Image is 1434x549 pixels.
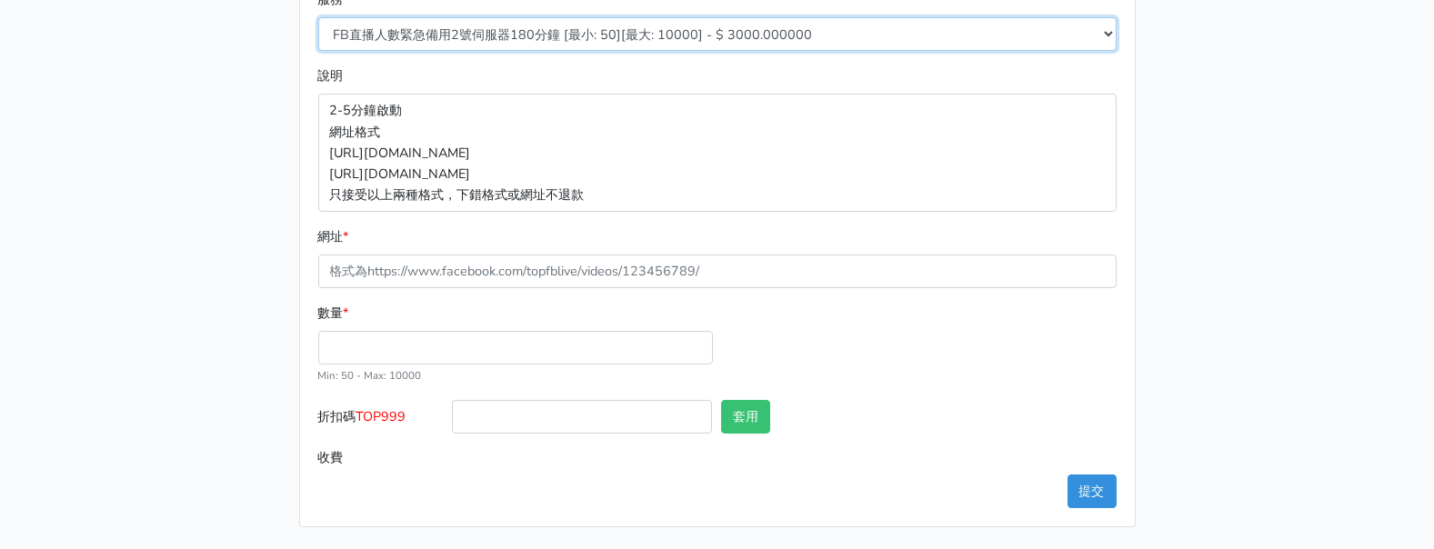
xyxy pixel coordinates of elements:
span: TOP999 [356,407,406,425]
small: Min: 50 - Max: 10000 [318,368,422,383]
button: 提交 [1068,474,1117,508]
label: 數量 [318,303,349,324]
label: 收費 [314,441,448,474]
button: 套用 [721,400,770,434]
label: 網址 [318,226,349,247]
input: 格式為https://www.facebook.com/topfblive/videos/123456789/ [318,255,1117,288]
label: 說明 [318,65,344,86]
label: 折扣碼 [314,400,448,441]
p: 2-5分鐘啟動 網址格式 [URL][DOMAIN_NAME] [URL][DOMAIN_NAME] 只接受以上兩種格式，下錯格式或網址不退款 [318,94,1117,211]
